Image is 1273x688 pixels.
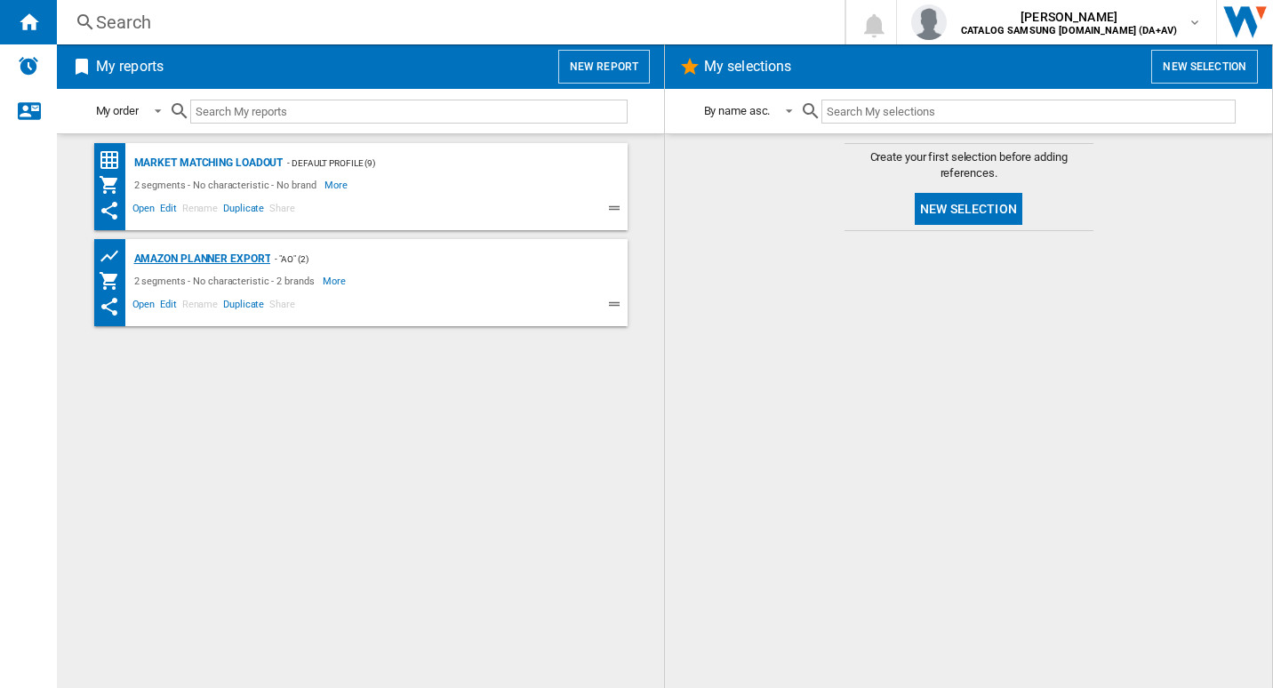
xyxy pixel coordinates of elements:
[558,50,650,84] button: New report
[130,296,158,317] span: Open
[96,10,798,35] div: Search
[961,8,1177,26] span: [PERSON_NAME]
[915,193,1022,225] button: New selection
[180,296,220,317] span: Rename
[283,152,591,174] div: - Default profile (9)
[99,200,120,221] ng-md-icon: This report has been shared with you
[18,55,39,76] img: alerts-logo.svg
[845,149,1093,181] span: Create your first selection before adding references.
[99,174,130,196] div: My Assortment
[267,200,298,221] span: Share
[190,100,628,124] input: Search My reports
[130,152,284,174] div: Market Matching Loadout
[911,4,947,40] img: profile.jpg
[130,200,158,221] span: Open
[270,248,591,270] div: - "AO" (2)
[701,50,795,84] h2: My selections
[180,200,220,221] span: Rename
[324,174,350,196] span: More
[704,104,771,117] div: By name asc.
[99,296,120,317] ng-md-icon: This report has been shared with you
[99,270,130,292] div: My Assortment
[96,104,139,117] div: My order
[267,296,298,317] span: Share
[961,25,1177,36] b: CATALOG SAMSUNG [DOMAIN_NAME] (DA+AV)
[130,248,271,270] div: Amazon Planner Export
[323,270,348,292] span: More
[99,245,130,268] div: Product prices grid
[99,149,130,172] div: Price Matrix
[130,174,325,196] div: 2 segments - No characteristic - No brand
[157,296,180,317] span: Edit
[821,100,1235,124] input: Search My selections
[1151,50,1258,84] button: New selection
[130,270,324,292] div: 2 segments - No characteristic - 2 brands
[220,296,267,317] span: Duplicate
[157,200,180,221] span: Edit
[92,50,167,84] h2: My reports
[220,200,267,221] span: Duplicate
